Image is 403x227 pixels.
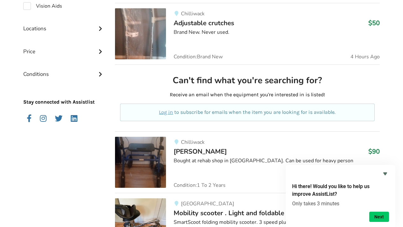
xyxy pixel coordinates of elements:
[23,12,105,35] div: Locations
[174,209,284,217] span: Mobility scooter . Light and foldable
[174,54,223,59] span: Condition: Brand New
[23,58,105,81] div: Conditions
[350,54,380,59] span: 4 Hours Ago
[369,212,389,222] button: Next question
[174,183,226,188] span: Condition: 1 To 2 Years
[159,109,173,115] a: Log in
[120,91,375,99] p: Receive an email when the equipment you're interested in is listed!
[23,35,105,58] div: Price
[174,29,380,36] div: Brand New. Never used.
[115,131,380,193] a: mobility-walker Chilliwack[PERSON_NAME]$90Bought at rehab shop in [GEOGRAPHIC_DATA]. Can be used ...
[381,170,389,178] button: Hide survey
[115,3,380,64] a: mobility-adjustable crutches ChilliwackAdjustable crutches$50Brand New. Never used.Condition:Bran...
[292,170,389,222] div: Hi there! Would you like to help us improve AssistList?
[115,137,166,188] img: mobility-walker
[23,81,105,106] p: Stay connected with Assistlist
[174,147,227,156] span: [PERSON_NAME]
[115,8,166,59] img: mobility-adjustable crutches
[120,75,375,86] h2: Can't find what you're searching for?
[174,18,234,27] span: Adjustable crutches
[128,109,367,116] p: to subscribe for emails when the item you are looking for is available.
[181,139,205,146] span: Chilliwack
[368,147,380,156] h3: $90
[23,2,62,10] label: Vision Aids
[174,157,380,165] div: Bought at rehab shop in [GEOGRAPHIC_DATA]. Can be used for heavy person
[181,200,234,207] span: [GEOGRAPHIC_DATA]
[368,19,380,27] h3: $50
[292,183,389,198] h2: Hi there! Would you like to help us improve AssistList?
[292,201,389,207] p: Only takes 3 minutes
[181,10,205,17] span: Chilliwack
